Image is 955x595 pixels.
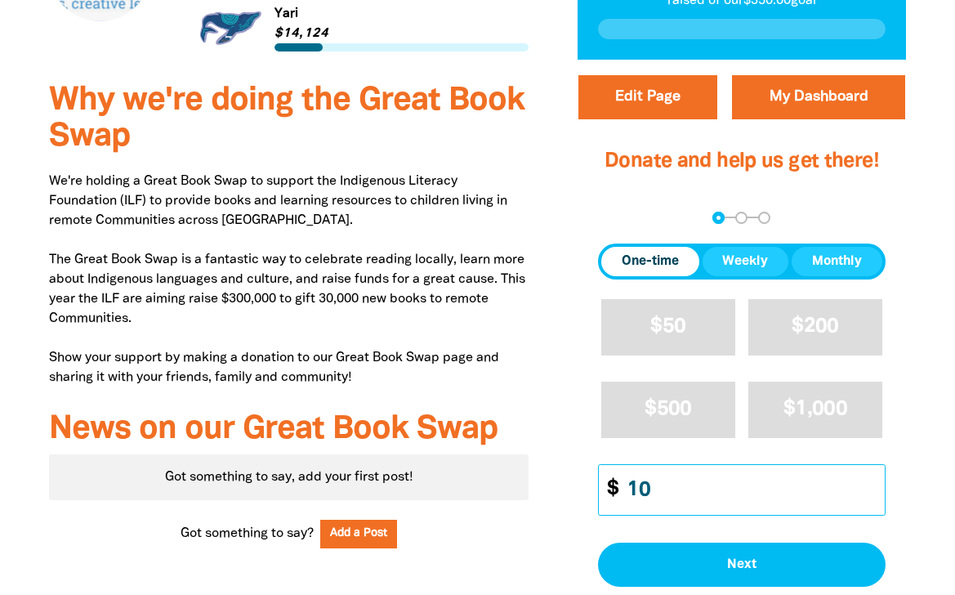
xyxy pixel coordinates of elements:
[320,520,397,548] button: Add a Post
[703,247,789,276] button: Weekly
[601,247,699,276] button: One-time
[49,172,529,387] p: We're holding a Great Book Swap to support the Indigenous Literacy Foundation (ILF) to provide bo...
[598,244,886,280] div: Donation frequency
[792,247,882,276] button: Monthly
[758,212,770,224] button: Navigate to step 3 of 3 to enter your payment details
[748,382,882,438] button: $1,000
[601,299,735,356] button: $50
[616,558,868,571] span: Next
[783,400,847,418] span: $1,000
[599,465,618,515] span: $
[712,212,725,224] button: Navigate to step 1 of 3 to enter your donation amount
[812,252,862,271] span: Monthly
[605,152,879,171] span: Donate and help us get there!
[732,75,905,119] a: My Dashboard
[49,86,524,152] span: Why we're doing the Great Book Swap
[601,382,735,438] button: $500
[578,75,718,119] button: Edit Page
[722,252,768,271] span: Weekly
[181,524,314,544] span: Got something to say?
[49,454,529,500] div: Paginated content
[49,454,529,500] div: Got something to say, add your first post!
[792,317,838,336] span: $200
[735,212,747,224] button: Navigate to step 2 of 3 to enter your details
[645,400,691,418] span: $500
[650,317,685,336] span: $50
[49,412,529,448] h3: News on our Great Book Swap
[598,543,886,587] button: Pay with Credit Card
[622,252,679,271] span: One-time
[615,465,885,515] input: Enter custom amount
[748,299,882,356] button: $200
